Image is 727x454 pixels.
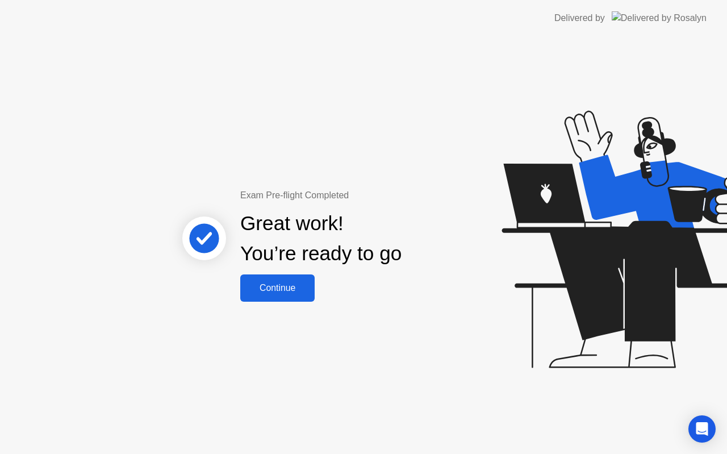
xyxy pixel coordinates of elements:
div: Delivered by [554,11,605,25]
div: Continue [244,283,311,293]
button: Continue [240,274,315,302]
div: Exam Pre-flight Completed [240,189,475,202]
div: Open Intercom Messenger [688,415,716,443]
div: Great work! You’re ready to go [240,209,402,269]
img: Delivered by Rosalyn [612,11,707,24]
